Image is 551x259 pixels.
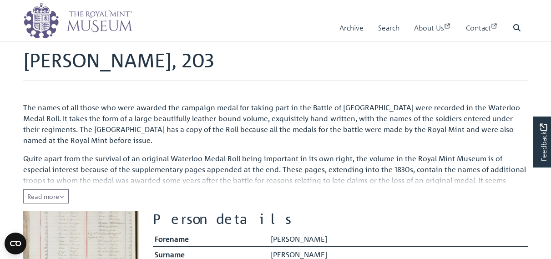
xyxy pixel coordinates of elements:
[466,15,498,41] a: Contact
[538,124,549,162] span: Feedback
[23,2,132,39] img: logo_wide.png
[153,211,528,227] h2: Person details
[23,49,528,81] h1: [PERSON_NAME], 203
[268,231,528,247] td: [PERSON_NAME]
[23,103,520,145] span: The names of all those who were awarded the campaign medal for taking part in the Battle of [GEOG...
[153,231,268,247] th: Forename
[5,233,26,254] button: Open CMP widget
[23,189,69,203] button: Read all of the content
[378,15,399,41] a: Search
[533,117,551,168] a: Would you like to provide feedback?
[339,15,364,41] a: Archive
[23,154,526,207] span: Quite apart from the survival of an original Waterloo Medal Roll being important in its own right...
[27,192,65,200] span: Read more
[414,15,451,41] a: About Us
